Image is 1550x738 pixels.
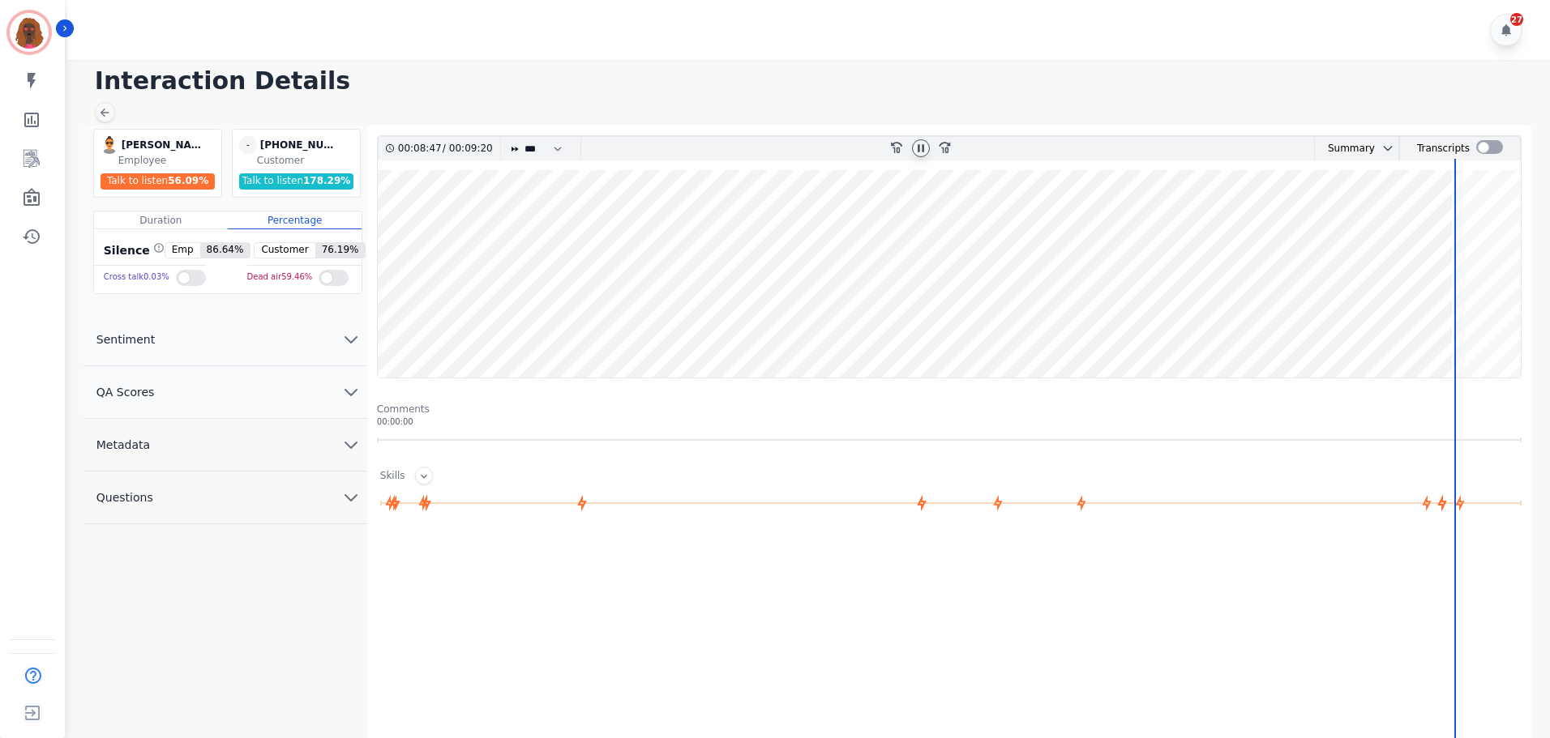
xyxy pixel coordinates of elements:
span: Customer [255,243,315,258]
span: Emp [165,243,200,258]
div: Talk to listen [101,173,216,190]
span: QA Scores [83,384,168,400]
span: 86.64 % [200,243,250,258]
span: Questions [83,489,166,506]
span: 76.19 % [315,243,366,258]
svg: chevron down [1381,142,1394,155]
div: 00:09:20 [446,137,490,160]
svg: chevron down [341,488,361,507]
span: - [239,136,257,154]
div: Customer [257,154,357,167]
img: Bordered avatar [10,13,49,52]
button: Sentiment chevron down [83,314,367,366]
button: QA Scores chevron down [83,366,367,419]
div: 27 [1510,13,1523,26]
button: chevron down [1375,142,1394,155]
svg: chevron down [341,435,361,454]
h1: Interaction Details [95,66,1534,96]
div: Talk to listen [239,173,354,190]
div: Skills [380,469,405,484]
svg: chevron down [341,330,361,349]
button: Questions chevron down [83,471,367,524]
div: Duration [94,211,228,229]
span: Sentiment [83,331,168,348]
div: Dead air 59.46 % [247,266,313,289]
svg: chevron down [341,382,361,402]
span: 56.09 % [168,175,208,186]
span: 178.29 % [303,175,350,186]
div: 00:08:47 [398,137,443,160]
button: Metadata chevron down [83,419,367,471]
div: Percentage [228,211,362,229]
div: Comments [377,403,1522,416]
div: Cross talk 0.03 % [104,266,169,289]
div: Transcripts [1417,137,1470,160]
div: Silence [101,242,165,258]
div: Summary [1315,137,1375,160]
div: / [398,137,497,160]
div: [PERSON_NAME] [122,136,203,154]
span: Metadata [83,437,163,453]
div: [PHONE_NUMBER] [260,136,341,154]
div: 00:00:00 [377,416,1522,428]
div: Employee [118,154,218,167]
